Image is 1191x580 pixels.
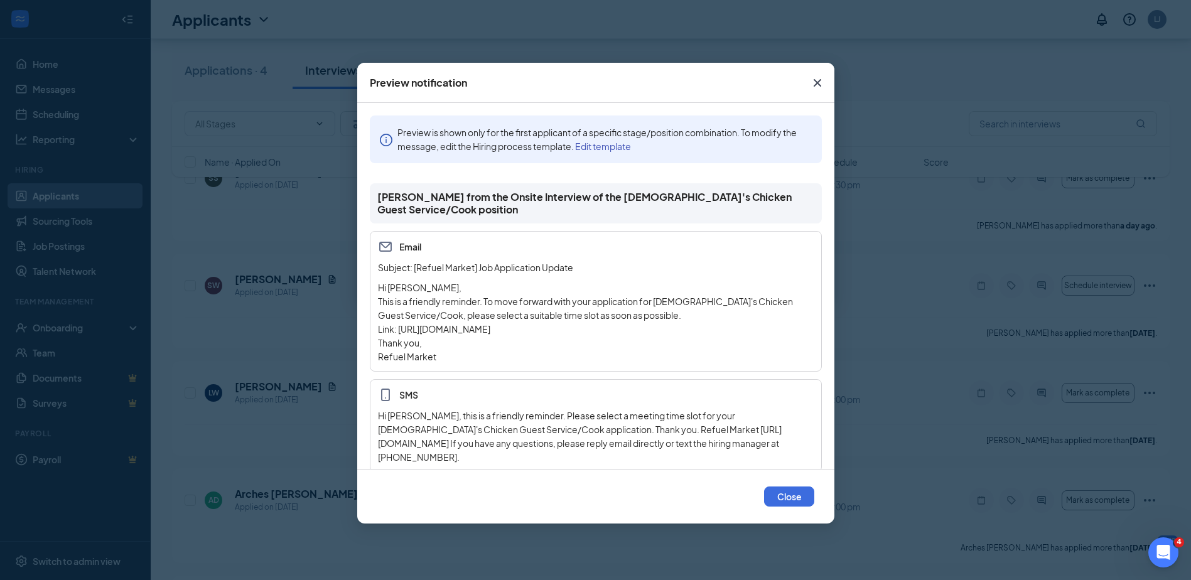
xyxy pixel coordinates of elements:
p: This is a friendly reminder. To move forward with your application for [DEMOGRAPHIC_DATA]'s Chick... [378,294,814,322]
span: Preview is shown only for the first applicant of a specific stage/position combination. To modify... [397,127,797,152]
span: Subject: [Refuel Market] Job Application Update [378,262,573,273]
div: Hi [PERSON_NAME], this is a friendly reminder. Please select a meeting time slot for your [DEMOGR... [378,409,814,464]
p: Thank you, [378,336,814,350]
button: Close [764,486,814,507]
a: Edit template [575,141,631,152]
iframe: Intercom live chat [1148,537,1178,567]
p: Hi [PERSON_NAME], [378,281,814,294]
button: Close [800,63,834,103]
span: info-circle [380,132,392,146]
div: Preview notification [370,76,467,90]
p: Refuel Market [378,350,814,363]
svg: Email [378,239,393,254]
span: [PERSON_NAME] from the Onsite Interview of the [DEMOGRAPHIC_DATA]'s Chicken Guest Service/Cook po... [377,191,814,216]
span: SMS [378,387,814,402]
svg: MobileSms [378,387,393,402]
span: 4 [1174,537,1184,547]
p: Link: [URL][DOMAIN_NAME] [378,322,814,336]
span: Email [378,239,814,254]
svg: Cross [810,75,825,90]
